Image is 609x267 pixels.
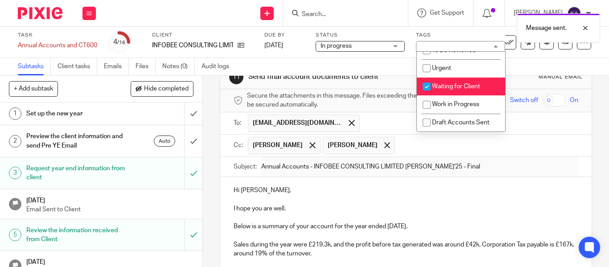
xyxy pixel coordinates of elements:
[18,58,51,75] a: Subtasks
[234,119,243,127] label: To:
[26,194,194,205] h1: [DATE]
[234,141,243,150] label: Cc:
[234,204,578,213] p: I hope you are well.
[104,58,129,75] a: Emails
[162,58,195,75] a: Notes (0)
[321,43,352,49] span: In progress
[432,47,476,53] span: To Be Reviewed
[202,58,236,75] a: Audit logs
[117,40,125,45] small: /16
[567,6,581,21] img: svg%3E
[154,136,175,147] div: Auto
[539,74,583,81] div: Manual email
[264,42,283,49] span: [DATE]
[248,72,425,82] h1: Send final account documents to client
[152,32,253,39] label: Client
[264,32,304,39] label: Due by
[26,162,126,185] h1: Request year end information from client
[432,101,479,107] span: Work in Progress
[234,186,578,195] p: Hi [PERSON_NAME],
[253,141,303,150] span: [PERSON_NAME]
[152,41,233,50] p: INFOBEE CONSULTING LIMITED
[432,119,490,126] span: Draft Accounts Sent
[247,91,481,110] span: Secure the attachments in this message. Files exceeding the size limit (10MB) will be secured aut...
[26,224,126,246] h1: Review the information received from Client
[26,255,194,267] h1: [DATE]
[58,58,97,75] a: Client tasks
[18,32,97,39] label: Task
[253,119,342,127] span: [EMAIL_ADDRESS][DOMAIN_NAME]
[328,141,378,150] span: [PERSON_NAME]
[234,222,578,231] p: Below is a summary of your account for the year ended [DATE].
[144,86,189,93] span: Hide completed
[9,107,21,120] div: 1
[510,96,538,105] span: Switch off
[9,81,58,96] button: + Add subtask
[18,41,97,50] div: Annual Accounts and CT600
[234,240,578,259] p: Sales during the year were £219.3k, and the profit before tax generated was around £42k. Corporat...
[570,96,578,105] span: On
[432,65,451,71] span: Urgent
[9,135,21,148] div: 2
[18,7,62,19] img: Pixie
[229,70,243,84] div: 11
[26,107,126,120] h1: Set up the new year
[26,130,126,152] h1: Preview the client information and send Pre YE Email
[526,24,567,33] p: Message sent.
[432,83,480,90] span: Waiting for Client
[113,37,125,47] div: 4
[9,229,21,241] div: 5
[26,205,194,214] p: Email Sent to Client
[9,167,21,179] div: 3
[136,58,156,75] a: Files
[301,11,381,19] input: Search
[131,81,193,96] button: Hide completed
[234,162,257,171] label: Subject:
